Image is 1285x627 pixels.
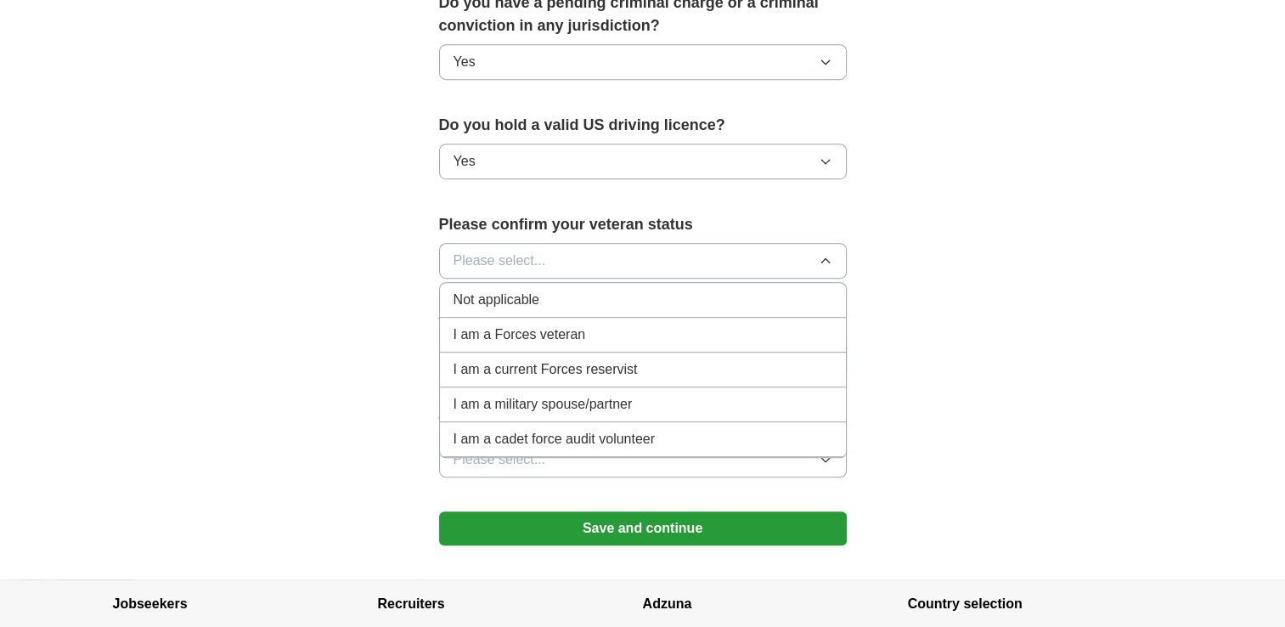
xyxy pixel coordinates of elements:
button: Save and continue [439,511,847,545]
button: Yes [439,44,847,80]
button: Please select... [439,243,847,279]
span: Not applicable [454,290,539,310]
span: I am a cadet force audit volunteer [454,429,655,449]
span: Yes [454,151,476,172]
span: I am a Forces veteran [454,325,586,345]
span: Yes [454,52,476,72]
button: Please select... [439,442,847,477]
span: I am a current Forces reservist [454,359,638,380]
span: Please select... [454,449,546,470]
button: Yes [439,144,847,179]
label: Do you hold a valid US driving licence? [439,114,847,137]
label: Please confirm your veteran status [439,213,847,236]
span: I am a military spouse/partner [454,394,633,415]
span: Please select... [454,251,546,271]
